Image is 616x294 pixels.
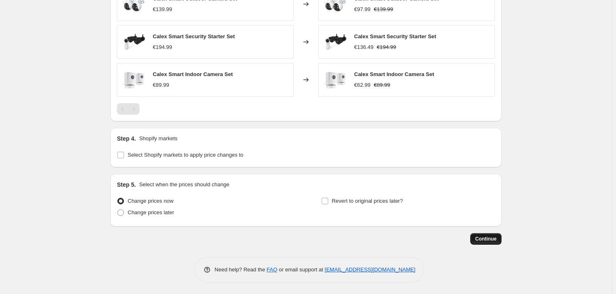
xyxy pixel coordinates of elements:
span: Continue [475,236,497,242]
div: €194.99 [153,43,172,51]
span: Change prices later [128,209,174,215]
strike: €89.99 [374,81,390,89]
p: Shopify markets [139,134,177,143]
span: Select Shopify markets to apply price changes to [128,152,243,158]
strike: €139.99 [374,5,393,14]
button: Continue [470,233,502,245]
span: or email support at [278,266,325,273]
nav: Pagination [117,103,140,115]
img: Calex-Smart-Indoor-Camera-Set_80x.webp [121,67,146,92]
span: Change prices now [128,198,173,204]
strike: €194.99 [377,43,396,51]
div: €62.99 [354,81,371,89]
img: Calex-Smart-Security-Starter-Set_37736d48_80x.webp [121,30,146,54]
div: €136.49 [354,43,373,51]
span: Calex Smart Indoor Camera Set [153,71,233,77]
span: Calex Smart Security Starter Set [153,33,235,39]
div: €97.99 [354,5,371,14]
span: Need help? Read the [215,266,267,273]
span: Calex Smart Security Starter Set [354,33,436,39]
h2: Step 5. [117,181,136,189]
span: Calex Smart Indoor Camera Set [354,71,434,77]
p: Select when the prices should change [139,181,229,189]
span: Revert to original prices later? [332,198,403,204]
img: Calex-Smart-Indoor-Camera-Set_80x.webp [323,67,348,92]
div: €139.99 [153,5,172,14]
img: Calex-Smart-Security-Starter-Set_37736d48_80x.webp [323,30,348,54]
h2: Step 4. [117,134,136,143]
a: FAQ [267,266,278,273]
a: [EMAIL_ADDRESS][DOMAIN_NAME] [325,266,415,273]
div: €89.99 [153,81,169,89]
